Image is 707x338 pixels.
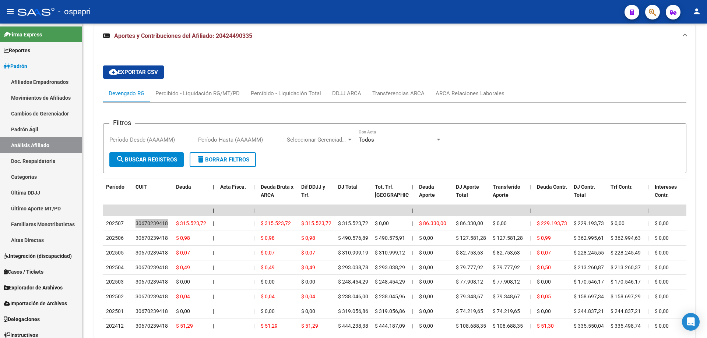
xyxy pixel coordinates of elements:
[456,308,483,314] span: $ 74.219,65
[436,89,504,97] div: ARCA Relaciones Laborales
[375,323,405,329] span: $ 444.187,09
[655,250,669,256] span: $ 0,00
[213,323,214,329] span: |
[647,293,648,299] span: |
[611,279,641,285] span: $ 170.546,17
[456,250,483,256] span: $ 82.753,63
[253,220,254,226] span: |
[301,235,315,241] span: $ 0,98
[490,179,527,211] datatable-header-cell: Transferido Aporte
[213,184,214,190] span: |
[412,323,413,329] span: |
[456,220,483,226] span: $ 86.330,00
[375,220,389,226] span: $ 0,00
[456,293,483,299] span: $ 79.348,67
[409,179,416,211] datatable-header-cell: |
[4,315,40,323] span: Delegaciones
[213,264,214,270] span: |
[647,220,648,226] span: |
[412,279,413,285] span: |
[106,264,124,270] span: 202504
[94,24,695,48] mat-expansion-panel-header: Aportes y Contribuciones del Afiliado: 20424490335
[412,250,413,256] span: |
[456,235,486,241] span: $ 127.581,28
[493,323,523,329] span: $ 108.688,35
[419,308,433,314] span: $ 0,00
[253,308,254,314] span: |
[537,250,551,256] span: $ 0,07
[213,293,214,299] span: |
[6,7,15,16] mat-icon: menu
[530,207,531,213] span: |
[456,323,486,329] span: $ 108.688,35
[574,279,604,285] span: $ 170.546,17
[574,264,604,270] span: $ 213.260,87
[456,184,479,198] span: DJ Aporte Total
[136,234,168,242] div: 30670239418
[419,250,433,256] span: $ 0,00
[220,184,246,190] span: Acta Fisca.
[4,268,43,276] span: Casos / Tickets
[419,184,435,198] span: Deuda Aporte
[493,293,520,299] span: $ 79.348,67
[106,184,124,190] span: Período
[419,264,433,270] span: $ 0,00
[652,179,689,211] datatable-header-cell: Intereses Contr.
[136,263,168,272] div: 30670239418
[335,179,372,211] datatable-header-cell: DJ Total
[176,250,190,256] span: $ 0,07
[253,279,254,285] span: |
[372,179,409,211] datatable-header-cell: Tot. Trf. Bruto
[537,279,551,285] span: $ 0,00
[647,264,648,270] span: |
[692,7,701,16] mat-icon: person
[530,184,531,190] span: |
[176,220,206,226] span: $ 315.523,72
[611,250,641,256] span: $ 228.245,49
[537,184,567,190] span: Deuda Contr.
[301,250,315,256] span: $ 0,07
[412,235,413,241] span: |
[338,235,368,241] span: $ 490.576,89
[258,179,298,211] datatable-header-cell: Deuda Bruta x ARCA
[419,279,433,285] span: $ 0,00
[574,220,604,226] span: $ 229.193,73
[213,250,214,256] span: |
[58,4,91,20] span: - ospepri
[261,293,275,299] span: $ 0,04
[213,220,214,226] span: |
[647,279,648,285] span: |
[375,250,405,256] span: $ 310.999,12
[611,293,641,299] span: $ 158.697,29
[372,89,425,97] div: Transferencias ARCA
[301,220,331,226] span: $ 315.523,72
[116,155,125,164] mat-icon: search
[419,235,433,241] span: $ 0,00
[611,323,641,329] span: $ 335.498,74
[261,250,275,256] span: $ 0,07
[196,155,205,164] mat-icon: delete
[136,219,168,228] div: 30670239418
[655,308,669,314] span: $ 0,00
[412,220,413,226] span: |
[655,279,669,285] span: $ 0,00
[190,152,256,167] button: Borrar Filtros
[176,235,190,241] span: $ 0,98
[611,308,641,314] span: $ 244.837,21
[338,250,368,256] span: $ 310.999,19
[574,250,604,256] span: $ 228.245,55
[493,264,520,270] span: $ 79.777,92
[301,279,315,285] span: $ 0,00
[253,264,254,270] span: |
[537,293,551,299] span: $ 0,05
[155,89,240,97] div: Percibido - Liquidación RG/MT/PD
[332,89,361,97] div: DDJJ ARCA
[176,184,191,190] span: Deuda
[419,293,433,299] span: $ 0,00
[530,235,531,241] span: |
[4,31,42,39] span: Firma Express
[176,323,193,329] span: $ 51,29
[647,308,648,314] span: |
[253,293,254,299] span: |
[574,235,604,241] span: $ 362.995,61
